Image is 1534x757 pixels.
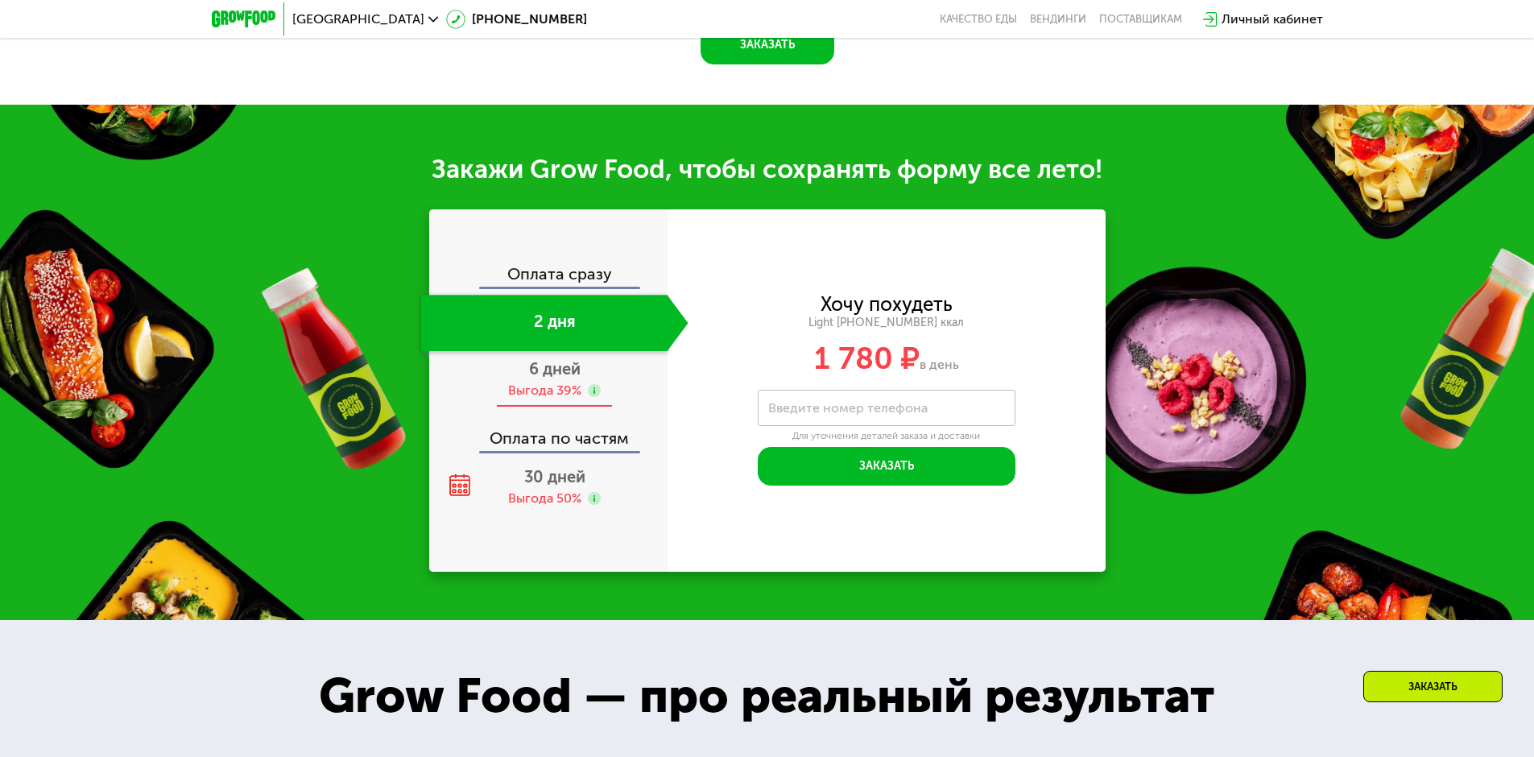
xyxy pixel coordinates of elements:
[821,296,953,313] div: Хочу похудеть
[940,13,1017,26] a: Качество еды
[446,10,587,29] a: [PHONE_NUMBER]
[508,490,581,507] div: Выгода 50%
[529,359,581,378] span: 6 дней
[758,430,1015,443] div: Для уточнения деталей заказа и доставки
[1030,13,1086,26] a: Вендинги
[814,340,920,377] span: 1 780 ₽
[431,266,668,287] div: Оплата сразу
[758,447,1015,486] button: Заказать
[668,316,1106,330] div: Light [PHONE_NUMBER] ккал
[283,660,1250,732] div: Grow Food — про реальный результат
[524,467,585,486] span: 30 дней
[701,26,834,64] button: Заказать
[292,13,424,26] span: [GEOGRAPHIC_DATA]
[920,357,959,372] span: в день
[431,414,668,451] div: Оплата по частям
[1222,10,1323,29] div: Личный кабинет
[1363,671,1503,702] div: Заказать
[508,382,581,399] div: Выгода 39%
[768,403,928,412] label: Введите номер телефона
[1099,13,1182,26] div: поставщикам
